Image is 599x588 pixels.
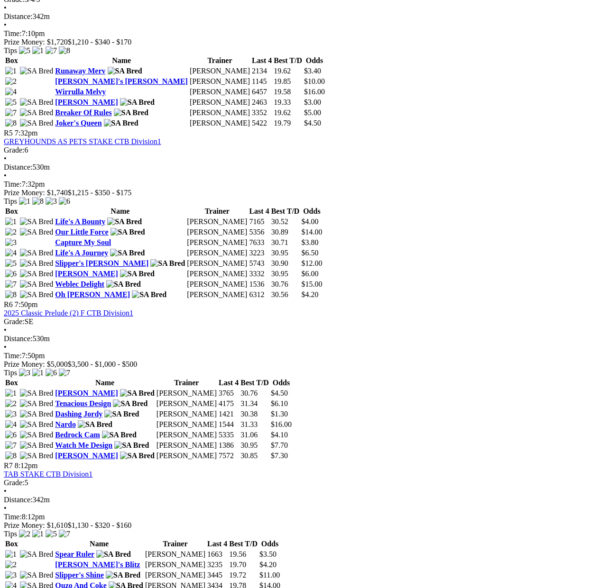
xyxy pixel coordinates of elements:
[271,452,288,460] span: $7.30
[4,137,161,145] a: GREYHOUNDS AS PETS STAKE CTB Division1
[304,77,325,85] span: $10.00
[301,259,322,267] span: $12.00
[249,227,269,237] td: 5356
[304,119,321,127] span: $4.50
[271,431,288,439] span: $4.10
[207,539,228,549] th: Last 4
[259,561,276,569] span: $4.20
[5,420,17,429] img: 4
[120,452,155,460] img: SA Bred
[259,550,276,558] span: $3.50
[156,420,217,429] td: [PERSON_NAME]
[4,479,25,487] span: Grade:
[240,399,269,408] td: 31.34
[218,441,239,450] td: 1386
[59,46,70,55] img: 8
[20,399,54,408] img: SA Bred
[240,451,269,461] td: 30.85
[4,360,595,369] div: Prize Money: $5,000
[114,441,149,450] img: SA Bred
[19,46,30,55] img: 5
[4,4,7,12] span: •
[4,513,595,521] div: 8:12pm
[20,389,54,398] img: SA Bred
[251,56,272,65] th: Last 4
[218,389,239,398] td: 3765
[251,87,272,97] td: 6457
[218,378,239,388] th: Last 4
[189,87,250,97] td: [PERSON_NAME]
[271,207,300,216] th: Best T/D
[251,66,272,76] td: 2134
[4,352,22,360] span: Time:
[156,441,217,450] td: [PERSON_NAME]
[4,530,17,538] span: Tips
[110,249,145,257] img: SA Bred
[5,410,17,418] img: 3
[189,118,250,128] td: [PERSON_NAME]
[5,228,17,236] img: 2
[156,409,217,419] td: [PERSON_NAME]
[301,207,323,216] th: Odds
[301,290,318,299] span: $4.20
[20,249,54,257] img: SA Bred
[273,56,303,65] th: Best T/D
[4,521,595,530] div: Prize Money: $1,610
[4,369,17,377] span: Tips
[4,343,7,351] span: •
[273,108,303,118] td: 19.62
[4,335,32,343] span: Distance:
[20,410,54,418] img: SA Bred
[186,248,248,258] td: [PERSON_NAME]
[271,248,300,258] td: 30.95
[259,539,281,549] th: Odds
[251,77,272,86] td: 1145
[273,66,303,76] td: 19.62
[186,290,248,299] td: [PERSON_NAME]
[271,259,300,268] td: 30.90
[4,197,17,205] span: Tips
[20,109,54,117] img: SA Bred
[55,98,118,106] a: [PERSON_NAME]
[55,88,106,96] a: Wirrulla Melvy
[186,217,248,226] td: [PERSON_NAME]
[15,129,38,137] span: 7:32pm
[55,280,104,288] a: Weblec Delight
[106,571,140,579] img: SA Bred
[55,399,111,407] a: Tenacious Design
[249,238,269,247] td: 7633
[19,197,30,206] img: 1
[156,378,217,388] th: Trainer
[32,197,44,206] img: 8
[156,399,217,408] td: [PERSON_NAME]
[4,163,32,171] span: Distance:
[249,207,269,216] th: Last 4
[4,154,7,163] span: •
[156,389,217,398] td: [PERSON_NAME]
[20,420,54,429] img: SA Bred
[19,369,30,377] img: 3
[186,259,248,268] td: [PERSON_NAME]
[4,479,595,487] div: 5
[55,259,148,267] a: Slipper's [PERSON_NAME]
[229,539,258,549] th: Best T/D
[4,317,25,326] span: Grade:
[55,77,188,85] a: [PERSON_NAME]'s [PERSON_NAME]
[78,420,112,429] img: SA Bred
[304,67,321,75] span: $3.40
[186,269,248,279] td: [PERSON_NAME]
[251,98,272,107] td: 2463
[5,207,18,215] span: Box
[249,290,269,299] td: 6312
[4,189,595,197] div: Prize Money: $1,740
[111,228,145,236] img: SA Bred
[55,431,100,439] a: Bedrock Cam
[20,259,54,268] img: SA Bred
[271,217,300,226] td: 30.52
[270,378,292,388] th: Odds
[4,12,32,20] span: Distance:
[271,238,300,247] td: 30.71
[4,496,595,504] div: 342m
[249,259,269,268] td: 5743
[207,560,228,570] td: 3235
